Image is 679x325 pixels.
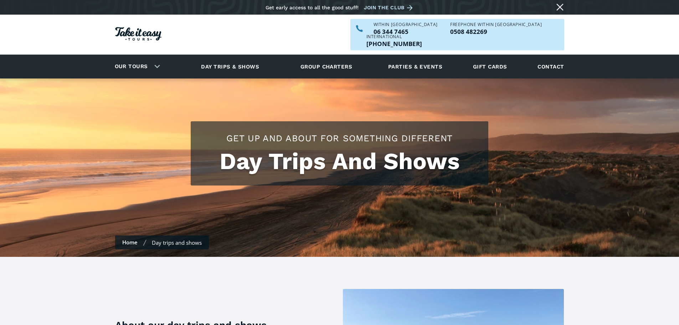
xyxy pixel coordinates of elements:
[122,239,138,246] a: Home
[115,24,161,46] a: Homepage
[366,35,422,39] div: International
[366,41,422,47] p: [PHONE_NUMBER]
[450,29,542,35] p: 0508 482269
[374,29,438,35] a: Call us within NZ on 063447465
[152,239,202,246] div: Day trips and shows
[198,132,481,144] h2: Get up and about for something different
[192,57,268,76] a: Day trips & shows
[554,1,566,13] a: Close message
[366,41,422,47] a: Call us outside of NZ on +6463447465
[374,22,438,27] div: WITHIN [GEOGRAPHIC_DATA]
[450,29,542,35] a: Call us freephone within NZ on 0508482269
[198,148,481,175] h1: Day Trips And Shows
[534,57,567,76] a: Contact
[385,57,446,76] a: Parties & events
[266,5,359,10] div: Get early access to all the good stuff!
[374,29,438,35] p: 06 344 7465
[469,57,511,76] a: Gift cards
[115,27,161,41] img: Take it easy Tours logo
[292,57,361,76] a: Group charters
[109,58,153,75] a: Our tours
[115,235,209,249] nav: Breadcrumbs
[450,22,542,27] div: Freephone WITHIN [GEOGRAPHIC_DATA]
[364,3,415,12] a: Join the club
